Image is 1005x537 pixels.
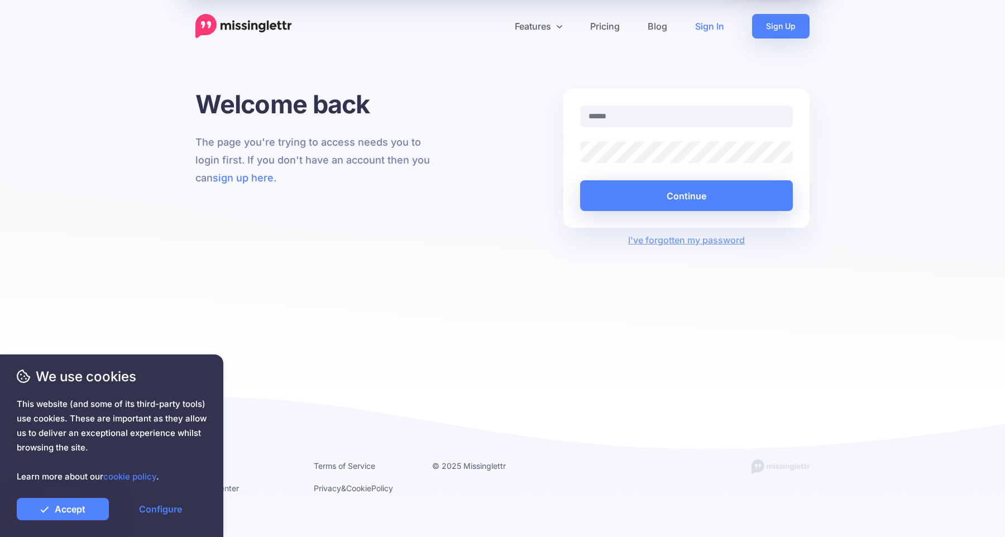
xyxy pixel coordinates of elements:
[501,14,576,39] a: Features
[114,498,207,520] a: Configure
[17,367,207,386] span: We use cookies
[103,471,156,482] a: cookie policy
[628,234,745,246] a: I've forgotten my password
[314,481,415,495] li: & Policy
[580,180,793,211] button: Continue
[17,397,207,484] span: This website (and some of its third-party tools) use cookies. These are important as they allow u...
[314,461,375,471] a: Terms of Service
[17,498,109,520] a: Accept
[314,483,341,493] a: Privacy
[576,14,634,39] a: Pricing
[346,483,371,493] a: Cookie
[213,172,274,184] a: sign up here
[432,459,534,473] li: © 2025 Missinglettr
[634,14,681,39] a: Blog
[681,14,738,39] a: Sign In
[752,14,810,39] a: Sign Up
[195,133,442,187] p: The page you're trying to access needs you to login first. If you don't have an account then you ...
[195,89,442,119] h1: Welcome back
